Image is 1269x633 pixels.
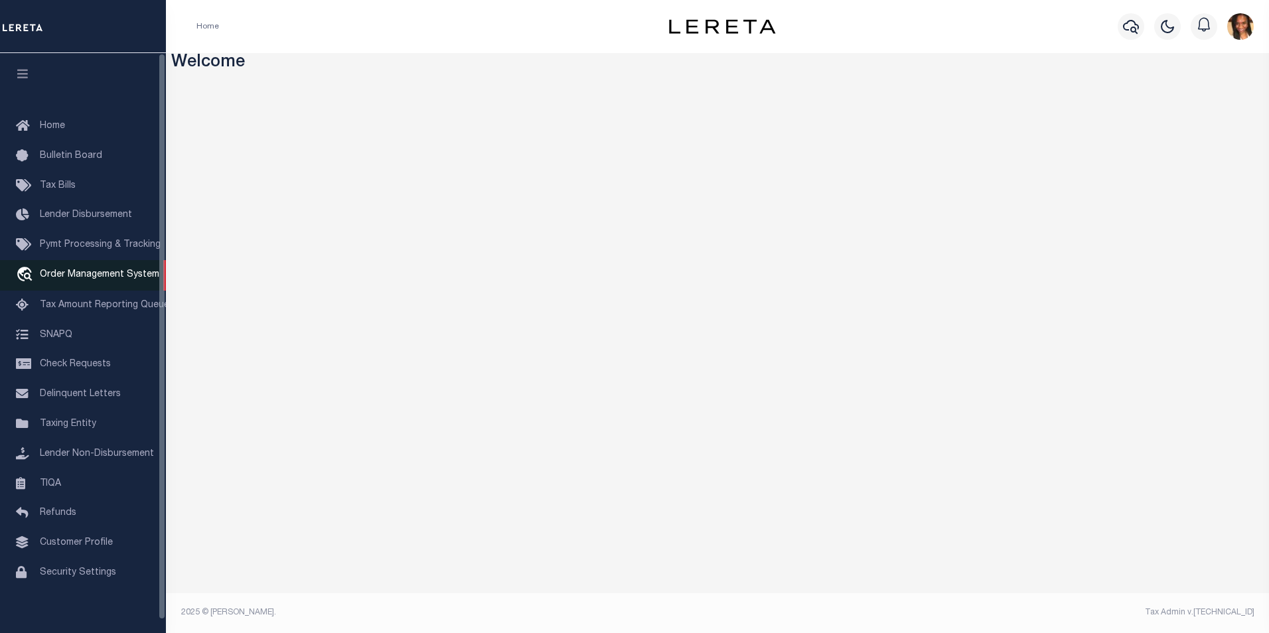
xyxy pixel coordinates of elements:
span: Lender Non-Disbursement [40,449,154,458]
div: Tax Admin v.[TECHNICAL_ID] [727,606,1254,618]
li: Home [196,21,219,33]
span: TIQA [40,478,61,488]
span: Lender Disbursement [40,210,132,220]
span: Order Management System [40,270,159,279]
span: Tax Amount Reporting Queue [40,301,169,310]
div: 2025 © [PERSON_NAME]. [171,606,718,618]
span: SNAPQ [40,330,72,339]
h3: Welcome [171,53,1264,74]
span: Refunds [40,508,76,518]
img: logo-dark.svg [669,19,775,34]
span: Customer Profile [40,538,113,547]
span: Check Requests [40,360,111,369]
span: Delinquent Letters [40,389,121,399]
span: Tax Bills [40,181,76,190]
span: Security Settings [40,568,116,577]
i: travel_explore [16,267,37,284]
span: Home [40,121,65,131]
span: Taxing Entity [40,419,96,429]
span: Bulletin Board [40,151,102,161]
span: Pymt Processing & Tracking [40,240,161,249]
